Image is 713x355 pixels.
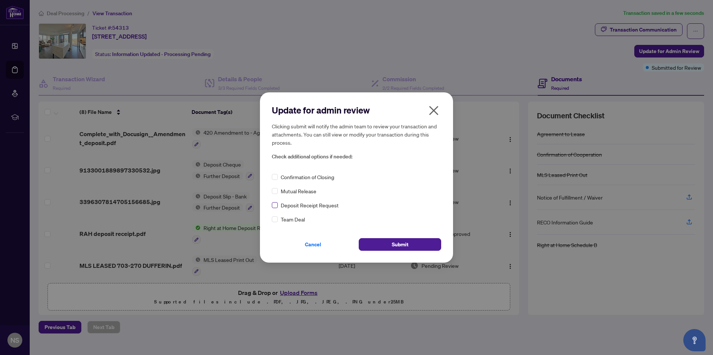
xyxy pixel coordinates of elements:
[281,215,305,223] span: Team Deal
[683,329,706,351] button: Open asap
[272,238,354,251] button: Cancel
[281,187,316,195] span: Mutual Release
[392,239,408,250] span: Submit
[305,239,321,250] span: Cancel
[272,122,441,147] h5: Clicking submit will notify the admin team to review your transaction and attachments. You can st...
[428,105,440,116] span: close
[281,201,339,209] span: Deposit Receipt Request
[272,104,441,116] h2: Update for admin review
[272,152,441,161] span: Check additional options if needed:
[281,173,334,181] span: Confirmation of Closing
[359,238,441,251] button: Submit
